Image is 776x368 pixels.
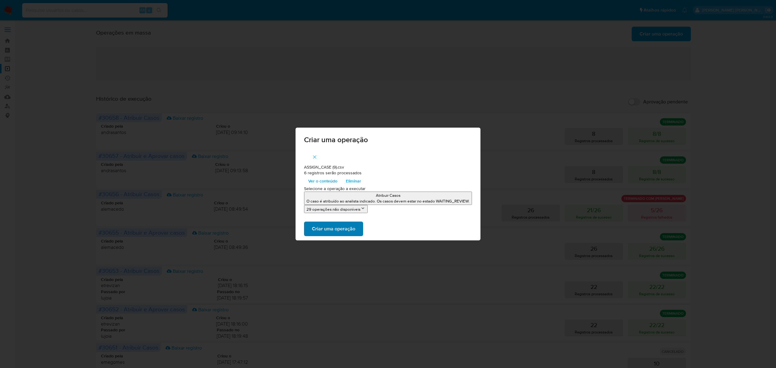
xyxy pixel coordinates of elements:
p: Atribuir Casos [306,192,470,198]
button: 29 operações não disponíveis [304,205,368,213]
button: Atribuir CasosO caso é atribuído ao analista indicado. Os casos devem estar no estado WAITING_REV... [304,192,472,205]
span: Criar uma operação [304,136,472,143]
p: O caso é atribuído ao analista indicado. Os casos devem estar no estado WAITING_REVIEW. [306,198,470,204]
p: Selecione a operação a executar [304,186,472,192]
span: Eliminar [346,177,361,185]
p: 6 registros serão processados [304,170,472,176]
span: Criar uma operação [312,222,355,236]
button: Eliminar [342,176,365,186]
p: ASSIGN_CASE (9).csv [304,164,472,170]
button: Criar uma operação [304,222,363,236]
span: Ver o conteúdo [308,177,337,185]
button: Ver o conteúdo [304,176,342,186]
